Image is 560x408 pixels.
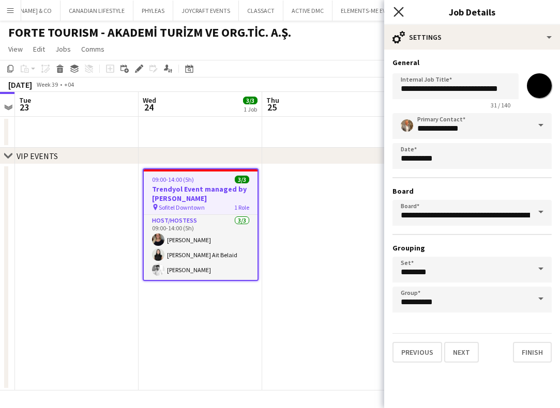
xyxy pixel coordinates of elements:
button: Next [444,342,479,363]
h3: Job Details [384,5,560,19]
button: Finish [513,342,552,363]
button: JOYCRAFT EVENTS [173,1,239,21]
span: 31 / 140 [482,101,519,109]
div: 1 Job [244,105,257,113]
span: 24 [141,101,156,113]
span: Wed [143,96,156,105]
app-job-card: 09:00-14:00 (5h)3/3Trendyol Event managed by [PERSON_NAME] Sofitel Downtown1 RoleHost/Hostess3/30... [143,168,259,281]
span: Sofitel Downtown [159,203,205,211]
span: 1 Role [234,203,249,211]
span: 09:00-14:00 (5h) [152,176,194,183]
div: +04 [64,81,74,88]
app-card-role: Host/Hostess3/309:00-14:00 (5h)[PERSON_NAME][PERSON_NAME] Ait Belaid[PERSON_NAME] [144,215,258,280]
a: Edit [29,42,49,56]
h1: FORTE TOURISM - AKADEMİ TURİZM VE ORG.TİC. A.Ş. [8,25,291,40]
button: CANADIAN LIFESTYLE [60,1,133,21]
span: Edit [33,44,45,54]
div: [DATE] [8,80,32,90]
h3: Trendyol Event managed by [PERSON_NAME] [144,184,258,203]
span: 3/3 [235,176,249,183]
button: ACTIVE DMC [283,1,332,21]
span: Comms [81,44,104,54]
span: 3/3 [243,97,258,104]
span: Week 39 [34,81,60,88]
span: Jobs [55,44,71,54]
span: Tue [19,96,31,105]
button: CLASSACT [239,1,283,21]
span: 23 [18,101,31,113]
span: 25 [265,101,279,113]
button: PHYLEAS [133,1,173,21]
a: Jobs [51,42,75,56]
a: Comms [77,42,109,56]
span: Thu [266,96,279,105]
h3: Grouping [392,243,552,253]
button: Previous [392,342,442,363]
h3: General [392,58,552,67]
div: Settings [384,25,560,50]
div: VIP EVENTS [17,151,58,161]
span: View [8,44,23,54]
a: View [4,42,27,56]
h3: Board [392,186,552,196]
button: ELEMENTS-ME EVENT MANAGEMENT [332,1,445,21]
